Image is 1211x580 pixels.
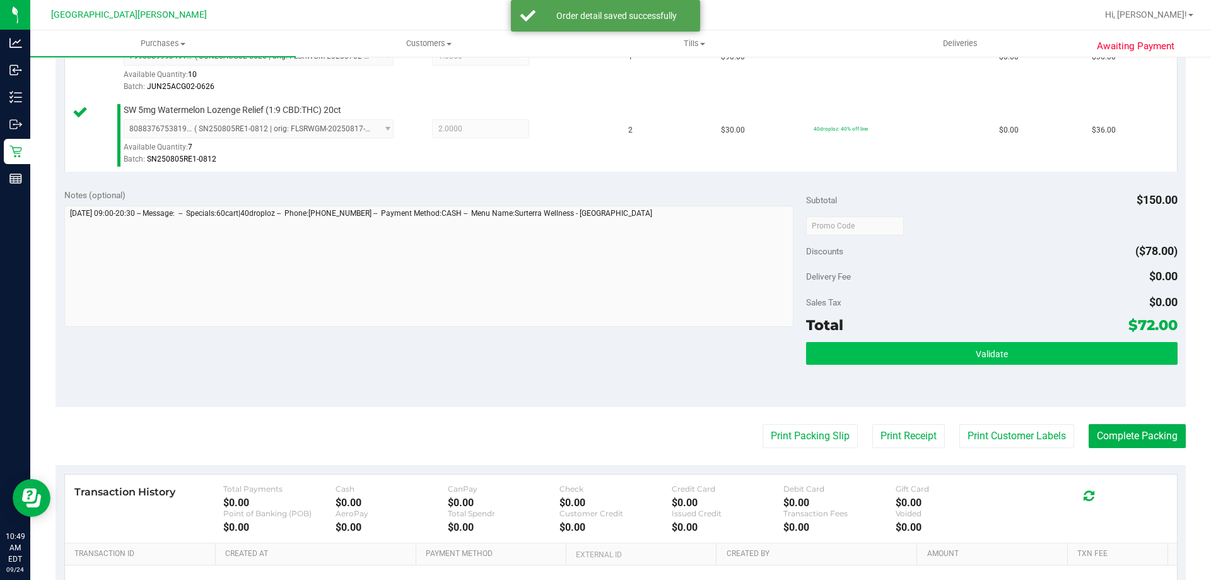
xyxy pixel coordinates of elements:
[562,38,826,49] span: Tills
[806,271,851,281] span: Delivery Fee
[9,37,22,49] inline-svg: Analytics
[783,497,896,509] div: $0.00
[959,424,1074,448] button: Print Customer Labels
[559,509,672,518] div: Customer Credit
[566,543,716,566] th: External ID
[336,521,448,533] div: $0.00
[223,497,336,509] div: $0.00
[74,549,211,559] a: Transaction ID
[672,497,784,509] div: $0.00
[9,91,22,104] inline-svg: Inventory
[147,82,214,91] span: JUN25ACG02-0626
[763,424,858,448] button: Print Packing Slip
[1077,549,1162,559] a: Txn Fee
[1105,9,1187,20] span: Hi, [PERSON_NAME]!
[806,216,904,235] input: Promo Code
[926,38,995,49] span: Deliveries
[13,479,50,517] iframe: Resource center
[1135,244,1178,257] span: ($78.00)
[9,118,22,131] inline-svg: Outbound
[976,349,1008,359] span: Validate
[783,484,896,494] div: Debit Card
[806,342,1177,365] button: Validate
[1149,295,1178,309] span: $0.00
[124,155,145,163] span: Batch:
[1097,39,1174,54] span: Awaiting Payment
[124,104,341,116] span: SW 5mg Watermelon Lozenge Relief (1:9 CBD:THC) 20ct
[124,138,407,163] div: Available Quantity:
[147,155,216,163] span: SN250805RE1-0812
[124,66,407,90] div: Available Quantity:
[783,509,896,518] div: Transaction Fees
[336,484,448,494] div: Cash
[727,549,912,559] a: Created By
[426,549,561,559] a: Payment Method
[896,497,1008,509] div: $0.00
[51,9,207,20] span: [GEOGRAPHIC_DATA][PERSON_NAME]
[896,484,1008,494] div: Gift Card
[30,38,296,49] span: Purchases
[223,521,336,533] div: $0.00
[672,521,784,533] div: $0.00
[721,124,745,136] span: $30.00
[9,145,22,158] inline-svg: Retail
[336,509,448,518] div: AeroPay
[672,484,784,494] div: Credit Card
[806,240,843,263] span: Discounts
[896,521,1008,533] div: $0.00
[1128,316,1178,334] span: $72.00
[1089,424,1186,448] button: Complete Packing
[999,124,1019,136] span: $0.00
[448,497,560,509] div: $0.00
[448,521,560,533] div: $0.00
[225,549,411,559] a: Created At
[806,195,837,205] span: Subtotal
[6,565,25,574] p: 09/24
[672,509,784,518] div: Issued Credit
[927,549,1063,559] a: Amount
[223,509,336,518] div: Point of Banking (POB)
[1092,124,1116,136] span: $36.00
[783,521,896,533] div: $0.00
[9,64,22,76] inline-svg: Inbound
[296,38,561,49] span: Customers
[448,484,560,494] div: CanPay
[188,143,192,151] span: 7
[559,497,672,509] div: $0.00
[806,297,841,307] span: Sales Tax
[559,521,672,533] div: $0.00
[628,124,633,136] span: 2
[6,531,25,565] p: 10:49 AM EDT
[542,9,691,22] div: Order detail saved successfully
[9,172,22,185] inline-svg: Reports
[828,30,1093,57] a: Deliveries
[1137,193,1178,206] span: $150.00
[896,509,1008,518] div: Voided
[561,30,827,57] a: Tills
[223,484,336,494] div: Total Payments
[1149,269,1178,283] span: $0.00
[124,82,145,91] span: Batch:
[64,190,126,200] span: Notes (optional)
[188,70,197,79] span: 10
[814,126,868,132] span: 40droploz: 40% off line
[30,30,296,57] a: Purchases
[336,497,448,509] div: $0.00
[448,509,560,518] div: Total Spendr
[806,316,843,334] span: Total
[296,30,561,57] a: Customers
[559,484,672,494] div: Check
[872,424,945,448] button: Print Receipt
